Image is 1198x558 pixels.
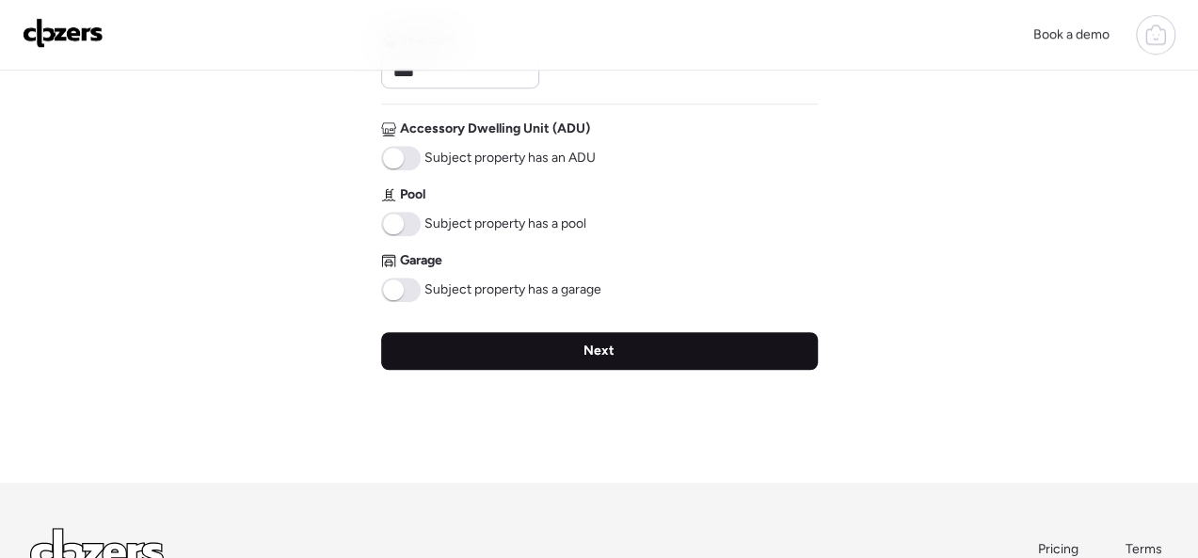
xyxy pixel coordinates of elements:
[400,120,590,138] span: Accessory Dwelling Unit (ADU)
[1126,541,1162,557] span: Terms
[424,215,586,233] span: Subject property has a pool
[1038,541,1078,557] span: Pricing
[1033,26,1110,42] span: Book a demo
[424,280,601,299] span: Subject property has a garage
[583,342,615,360] span: Next
[23,18,104,48] img: Logo
[400,251,442,270] span: Garage
[424,149,596,167] span: Subject property has an ADU
[400,185,425,204] span: Pool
